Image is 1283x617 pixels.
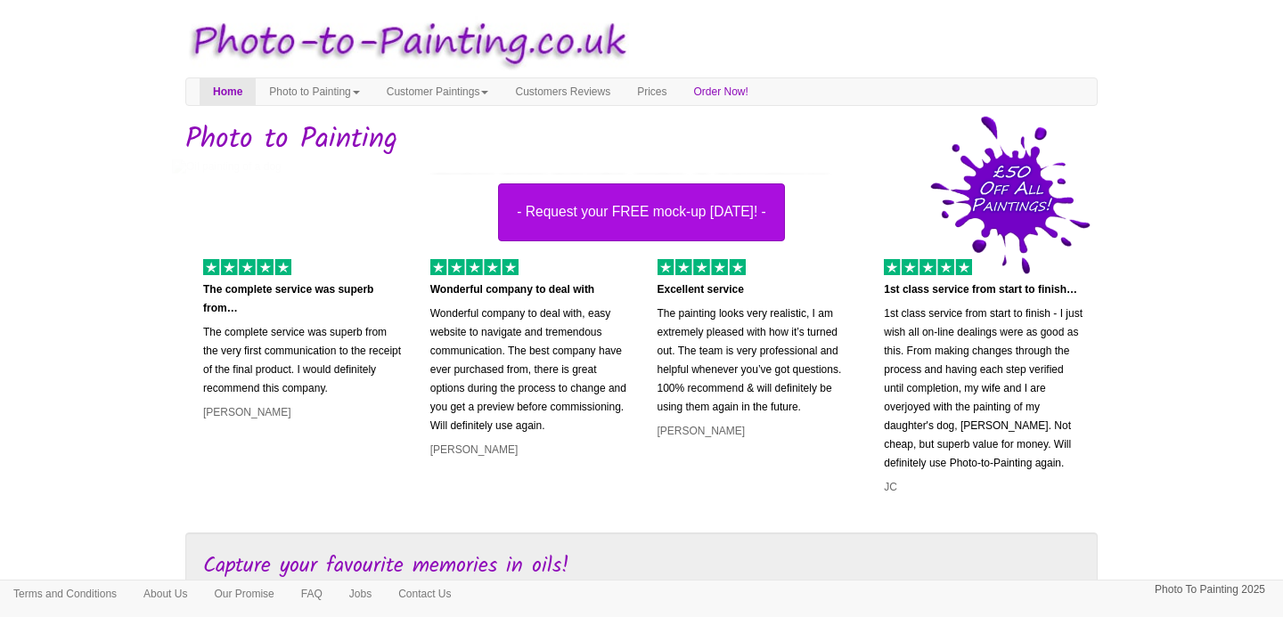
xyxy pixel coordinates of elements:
[430,304,631,435] p: Wonderful company to deal with, easy website to navigate and tremendous communication. The best c...
[185,124,1098,155] h1: Photo to Painting
[203,403,404,422] p: [PERSON_NAME]
[658,304,858,417] p: The painting looks very realistic, I am extremely pleased with how it’s turned out. The team is v...
[172,511,1111,532] iframe: Customer reviews powered by Trustpilot
[884,259,972,275] img: 5 of out 5 stars
[498,183,785,240] button: - Request your FREE mock-up [DATE]! -
[884,478,1084,497] p: JC
[884,304,1084,473] p: 1st class service from start to finish - I just wish all on-line dealings were as good as this. F...
[288,580,336,607] a: FAQ
[658,422,858,441] p: [PERSON_NAME]
[884,280,1084,299] p: 1st class service from start to finish…
[203,323,404,398] p: The complete service was superb from the very first communication to the receipt of the final pro...
[430,441,631,459] p: [PERSON_NAME]
[130,580,200,607] a: About Us
[203,555,1080,578] h3: Capture your favourite memories in oils!
[658,280,858,299] p: Excellent service
[200,78,256,105] a: Home
[200,580,287,607] a: Our Promise
[385,580,464,607] a: Contact Us
[203,280,404,318] p: The complete service was superb from…
[256,78,372,105] a: Photo to Painting
[172,159,1111,241] a: - Request your FREE mock-up [DATE]! -
[430,280,631,299] p: Wonderful company to deal with
[336,580,385,607] a: Jobs
[658,259,746,275] img: 5 of out 5 stars
[432,171,825,216] div: Turn any photo into a painting!
[203,259,291,275] img: 5 of out 5 stars
[373,78,503,105] a: Customer Paintings
[172,159,282,175] img: Oil painting of a dog
[176,9,633,77] img: Photo to Painting
[1155,580,1265,599] p: Photo To Painting 2025
[930,116,1091,274] img: 50 pound price drop
[430,259,519,275] img: 5 of out 5 stars
[681,78,762,105] a: Order Now!
[624,78,680,105] a: Prices
[502,78,624,105] a: Customers Reviews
